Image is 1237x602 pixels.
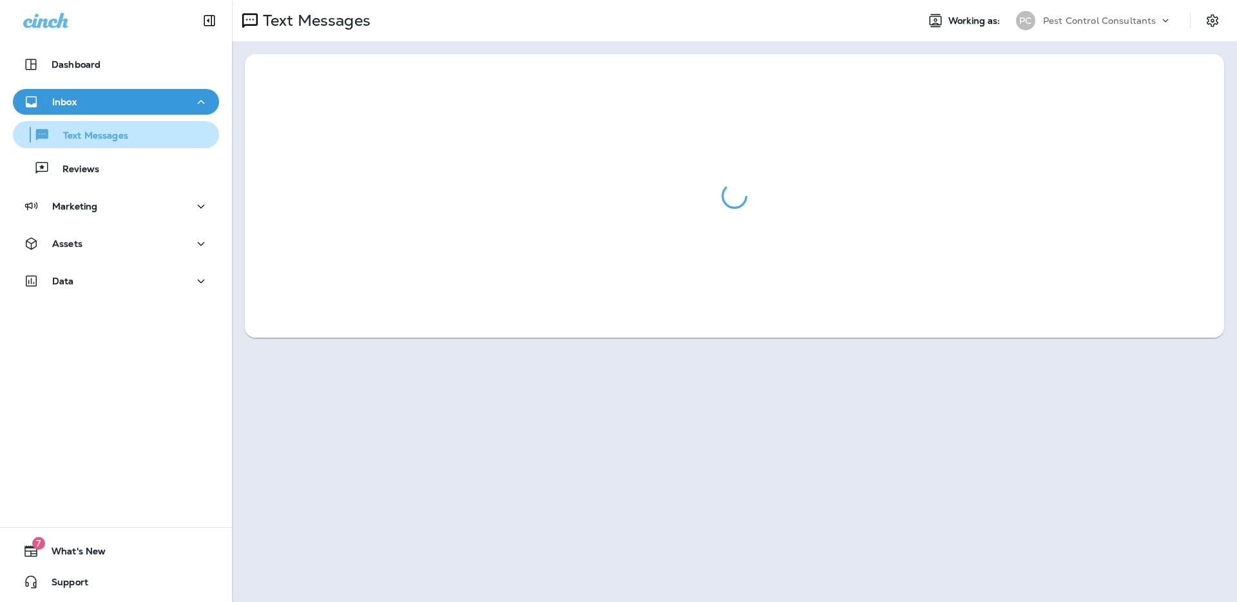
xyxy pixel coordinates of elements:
[39,546,106,561] span: What's New
[52,276,74,286] p: Data
[13,538,219,564] button: 7What's New
[13,193,219,219] button: Marketing
[13,231,219,257] button: Assets
[13,155,219,182] button: Reviews
[50,164,99,176] p: Reviews
[1016,11,1035,30] div: PC
[13,89,219,115] button: Inbox
[1043,15,1156,26] p: Pest Control Consultants
[52,238,82,249] p: Assets
[948,15,1003,26] span: Working as:
[13,52,219,77] button: Dashboard
[39,577,88,592] span: Support
[13,569,219,595] button: Support
[32,537,45,550] span: 7
[52,59,101,70] p: Dashboard
[258,11,370,30] p: Text Messages
[52,97,77,107] p: Inbox
[13,121,219,148] button: Text Messages
[50,130,128,142] p: Text Messages
[1201,9,1224,32] button: Settings
[13,268,219,294] button: Data
[191,8,227,34] button: Collapse Sidebar
[52,201,97,211] p: Marketing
